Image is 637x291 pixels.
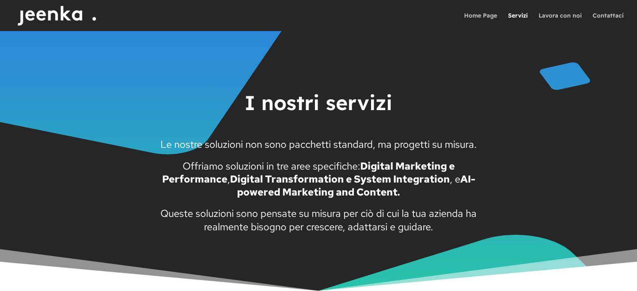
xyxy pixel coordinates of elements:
strong: AI-powered Marketing and Content. [237,173,475,198]
a: Contattaci [593,13,624,31]
a: Servizi [508,13,528,31]
h1: I nostri servizi [155,89,482,138]
a: Lavora con noi [539,13,582,31]
p: Le nostre soluzioni non sono pacchetti standard, ma progetti su misura. [155,138,482,159]
a: Home Page [464,13,497,31]
p: Offriamo soluzioni in tre aree specifiche: , , e [155,160,482,207]
strong: Digital Marketing e Performance [162,160,454,185]
strong: Digital Transformation e System Integration [230,173,449,185]
p: Queste soluzioni sono pensate su misura per ciò di cui la tua azienda ha realmente bisogno per cr... [155,207,482,233]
